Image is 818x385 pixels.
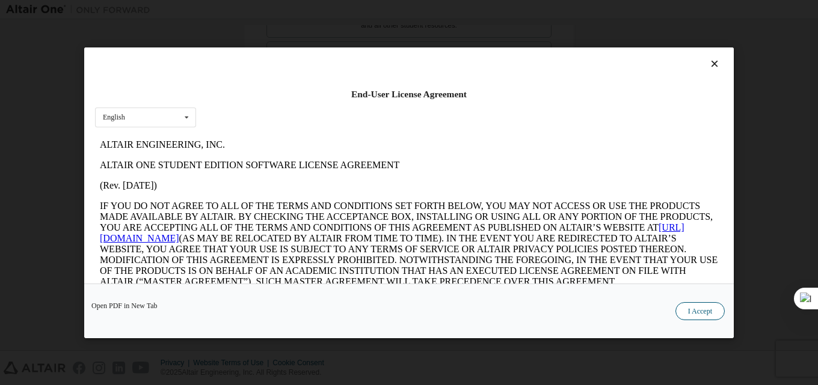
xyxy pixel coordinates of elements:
[5,66,623,153] p: IF YOU DO NOT AGREE TO ALL OF THE TERMS AND CONDITIONS SET FORTH BELOW, YOU MAY NOT ACCESS OR USE...
[5,46,623,56] p: (Rev. [DATE])
[95,88,723,100] div: End-User License Agreement
[5,88,589,109] a: [URL][DOMAIN_NAME]
[5,162,623,205] p: This Altair One Student Edition Software License Agreement (“Agreement”) is between Altair Engine...
[675,302,725,320] button: I Accept
[5,25,623,36] p: ALTAIR ONE STUDENT EDITION SOFTWARE LICENSE AGREEMENT
[91,302,158,309] a: Open PDF in New Tab
[103,114,125,121] div: English
[5,5,623,16] p: ALTAIR ENGINEERING, INC.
